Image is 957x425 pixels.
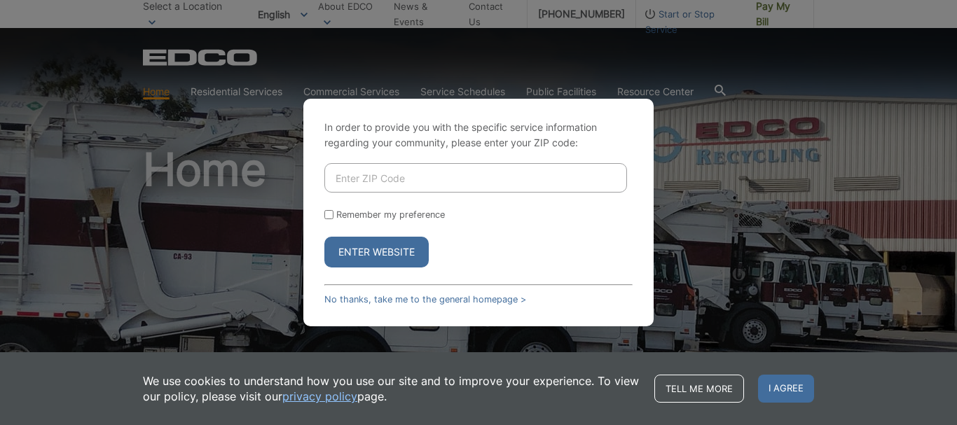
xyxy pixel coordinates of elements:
[324,237,429,267] button: Enter Website
[758,375,814,403] span: I agree
[324,120,633,151] p: In order to provide you with the specific service information regarding your community, please en...
[282,389,357,404] a: privacy policy
[324,163,627,193] input: Enter ZIP Code
[654,375,744,403] a: Tell me more
[336,209,445,220] label: Remember my preference
[143,373,640,404] p: We use cookies to understand how you use our site and to improve your experience. To view our pol...
[324,294,526,305] a: No thanks, take me to the general homepage >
